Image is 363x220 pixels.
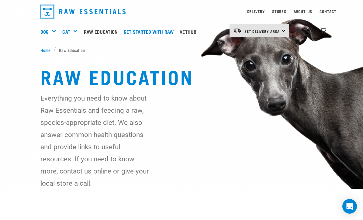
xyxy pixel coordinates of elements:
a: Contact [320,11,337,13]
img: home-icon-1@2x.png [295,28,301,33]
a: Get started with Raw [122,20,178,44]
img: van-moving.png [233,28,241,34]
a: About Us [294,11,312,13]
img: user.png [307,28,314,34]
span: Home [40,47,50,53]
h1: Raw Education [40,66,323,88]
a: Raw Education [82,20,122,44]
span: Set Delivery Area [244,30,280,33]
a: Home [40,47,54,53]
a: Delivery [247,11,265,13]
img: home-icon@2x.png [320,28,326,34]
img: Raw Essentials Logo [40,5,126,19]
a: Cat [62,28,70,36]
a: Dog [40,28,49,36]
div: Open Intercom Messenger [342,199,357,214]
nav: breadcrumbs [40,47,323,53]
a: Vethub [178,20,201,44]
nav: dropdown navigation [36,2,327,21]
p: Everything you need to know about Raw Essentials and feeding a raw, species-appropriate diet. We ... [40,92,153,190]
a: Stores [272,11,286,13]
